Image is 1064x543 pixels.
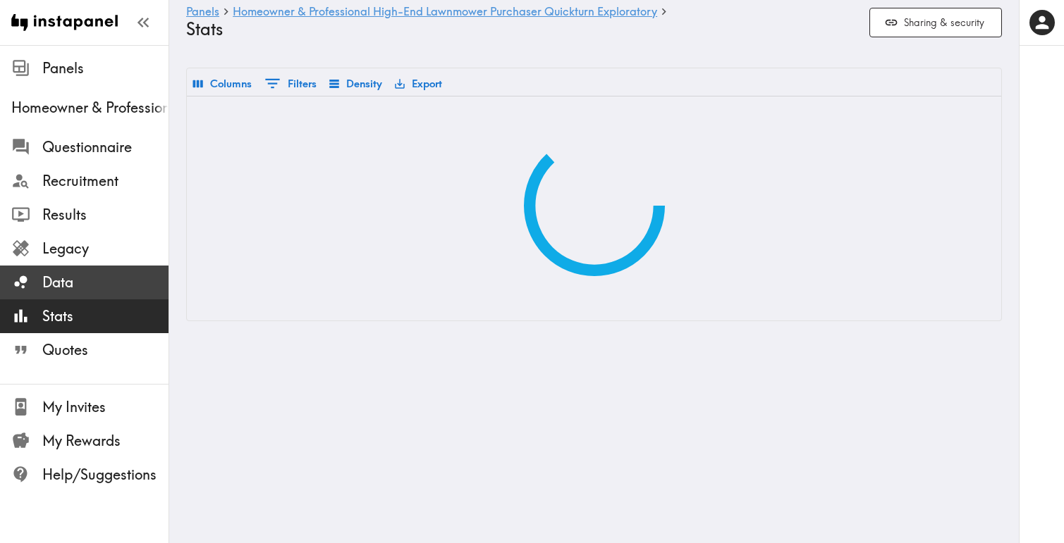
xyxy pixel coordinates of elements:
span: Help/Suggestions [42,465,169,485]
span: Legacy [42,239,169,258]
h4: Stats [186,19,858,39]
button: Export [391,72,446,96]
span: Panels [42,58,169,78]
span: Stats [42,306,169,326]
span: Questionnaire [42,137,169,157]
button: Sharing & security [869,8,1002,38]
span: My Rewards [42,431,169,451]
a: Panels [186,6,219,19]
span: Results [42,205,169,225]
span: Homeowner & Professional High-End Lawnmower Purchaser Quickturn Exploratory [11,98,169,118]
button: Density [326,72,386,96]
span: Data [42,273,169,292]
a: Homeowner & Professional High-End Lawnmower Purchaser Quickturn Exploratory [233,6,657,19]
button: Select columns [190,72,255,96]
button: Show filters [261,71,320,96]
span: My Invites [42,397,169,417]
span: Recruitment [42,171,169,191]
span: Quotes [42,340,169,360]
